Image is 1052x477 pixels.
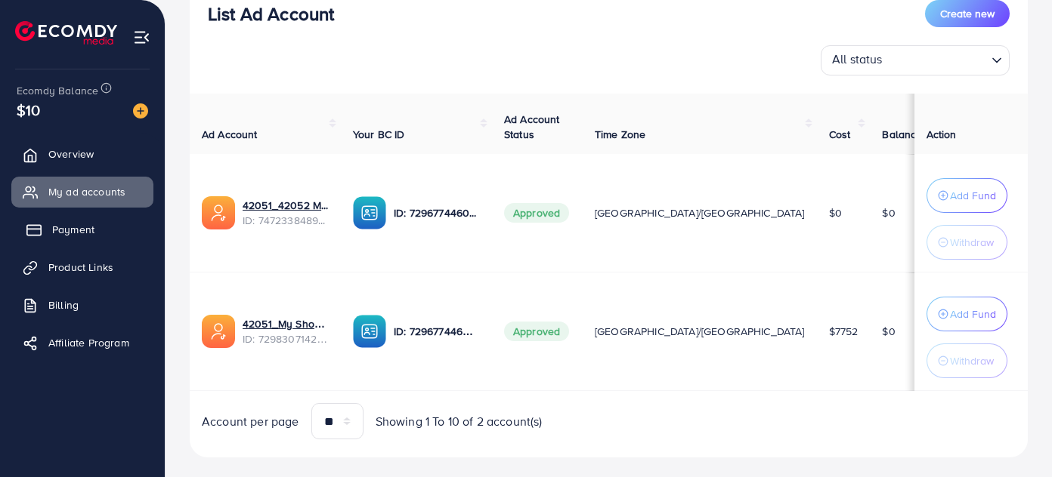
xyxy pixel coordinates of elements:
[243,316,329,331] a: 42051_My Shop Ideas_1699269558083
[394,204,480,222] p: ID: 7296774460420456449
[821,45,1010,75] div: Search for option
[927,297,1007,331] button: Add Fund
[504,112,560,142] span: Ad Account Status
[595,324,805,339] span: [GEOGRAPHIC_DATA]/[GEOGRAPHIC_DATA]
[504,322,569,341] span: Approved
[52,222,94,237] span: Payment
[829,324,859,339] span: $7752
[950,186,996,205] p: Add Fund
[48,335,129,350] span: Affiliate Program
[950,305,996,323] p: Add Fund
[394,322,480,340] p: ID: 7296774460420456449
[202,315,235,348] img: ic-ads-acc.e4c84228.svg
[48,184,125,199] span: My ad accounts
[11,328,153,358] a: Affiliate Program
[202,196,235,229] img: ic-ads-acc.e4c84228.svg
[243,198,329,213] a: 42051_42052 My Shop Ideas_1739789387725
[202,127,258,142] span: Ad Account
[927,343,1007,378] button: Withdraw
[243,198,329,229] div: <span class='underline'>42051_42052 My Shop Ideas_1739789387725</span></br>7472338489627934736
[48,260,113,275] span: Product Links
[17,99,40,121] span: $10
[829,48,886,72] span: All status
[376,413,543,430] span: Showing 1 To 10 of 2 account(s)
[940,6,995,21] span: Create new
[202,413,299,430] span: Account per page
[927,178,1007,213] button: Add Fund
[353,127,405,142] span: Your BC ID
[927,225,1007,260] button: Withdraw
[208,3,334,25] h3: List Ad Account
[829,205,842,220] span: $0
[133,29,150,46] img: menu
[48,297,79,312] span: Billing
[11,214,153,245] a: Payment
[882,324,895,339] span: $0
[353,196,386,229] img: ic-ba-acc.ded83a64.svg
[887,48,985,72] input: Search for option
[17,83,98,98] span: Ecomdy Balance
[504,203,569,223] span: Approved
[243,331,329,346] span: ID: 7298307142862290946
[829,127,851,142] span: Cost
[882,205,895,220] span: $0
[927,127,957,142] span: Action
[243,213,329,228] span: ID: 7472338489627934736
[11,252,153,282] a: Product Links
[11,177,153,207] a: My ad accounts
[48,146,94,162] span: Overview
[882,127,922,142] span: Balance
[15,21,117,45] img: logo
[595,205,805,220] span: [GEOGRAPHIC_DATA]/[GEOGRAPHIC_DATA]
[595,127,645,142] span: Time Zone
[133,103,148,118] img: image
[950,352,994,370] p: Withdraw
[11,139,153,169] a: Overview
[353,315,386,348] img: ic-ba-acc.ded83a64.svg
[950,233,994,251] p: Withdraw
[11,290,153,320] a: Billing
[988,409,1041,466] iframe: Chat
[243,316,329,347] div: <span class='underline'>42051_My Shop Ideas_1699269558083</span></br>7298307142862290946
